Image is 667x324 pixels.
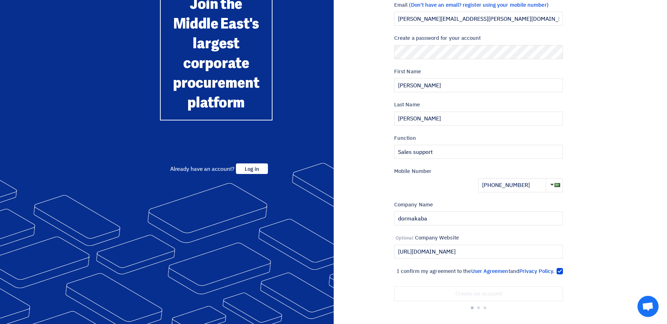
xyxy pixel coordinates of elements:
[394,134,416,142] font: Function
[397,267,554,275] span: I confirm my agreement to the and .
[471,267,510,275] a: User Agreement
[478,178,546,192] input: Enter the mobile number ...
[396,235,413,241] span: Optional
[394,211,563,225] input: Enter the name of the company ...
[394,145,563,159] input: Enter the function...
[394,78,563,92] input: Enter your first name...
[236,163,268,174] span: Log in
[394,68,421,75] font: First Name
[637,296,659,317] a: Open chat
[394,286,563,301] input: Create an account
[394,201,433,208] font: Company Name
[394,112,563,126] input: Enter your last name
[394,1,408,9] font: Email
[519,267,553,275] a: Privacy Policy
[394,12,563,26] input: Enter your business email...
[394,245,563,259] input: yourcompany.com
[394,101,420,108] font: Last Name
[170,165,235,173] span: Already have an account?
[236,165,268,173] a: Log in
[394,34,481,42] font: Create a password for your account
[394,234,459,242] font: Company Website
[394,167,563,175] label: Mobile Number
[409,1,548,9] span: (Don't have an email? register using your mobile number)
